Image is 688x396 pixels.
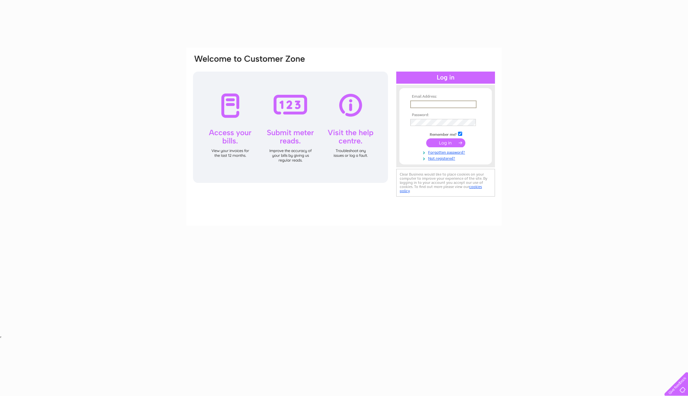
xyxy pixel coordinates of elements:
th: Password: [409,113,483,117]
th: Email Address: [409,94,483,99]
a: cookies policy [400,184,482,193]
div: Clear Business would like to place cookies on your computer to improve your experience of the sit... [396,169,495,197]
input: Submit [426,138,465,147]
a: Not registered? [410,155,483,161]
a: Forgotten password? [410,149,483,155]
td: Remember me? [409,131,483,137]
